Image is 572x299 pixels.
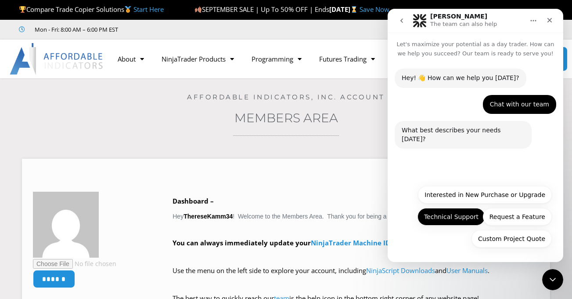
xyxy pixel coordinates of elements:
img: 🥇 [125,6,131,13]
a: Members Area [234,110,338,125]
b: Dashboard – [173,197,214,205]
a: Futures Trading [310,49,384,69]
span: Compare Trade Copier Solutions [19,5,164,14]
img: bd0052ada2e583f9d9974d0948308810d52afd9c52940c22835fab25549a630b [33,192,99,258]
a: NinjaScript Downloads [366,266,435,275]
a: Save Now [360,5,389,14]
a: Start Here [133,5,164,14]
span: Mon - Fri: 8:00 AM – 6:00 PM EST [32,24,118,35]
iframe: Intercom live chat [542,269,563,290]
span: SEPTEMBER SALE | Up To 50% OFF | Ends [194,5,329,14]
strong: You can always immediately update your in our licensing database. [173,238,475,247]
strong: ThereseKamm34 [183,213,233,220]
img: 🏆 [19,6,26,13]
img: LogoAI | Affordable Indicators – NinjaTrader [10,43,104,75]
a: NinjaTrader Products [153,49,243,69]
iframe: Intercom live chat [388,9,563,262]
a: Reviews [384,49,426,69]
strong: [DATE] [329,5,360,14]
a: Programming [243,49,310,69]
p: Use the menu on the left side to explore your account, including and . [173,265,539,289]
img: ⌛ [351,6,357,13]
iframe: Customer reviews powered by Trustpilot [130,25,262,34]
a: About [109,49,153,69]
a: NinjaTrader Machine ID [311,238,390,247]
a: Affordable Indicators, Inc. Account [187,93,385,101]
nav: Menu [109,49,446,69]
a: User Manuals [446,266,488,275]
img: 🍂 [195,6,201,13]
